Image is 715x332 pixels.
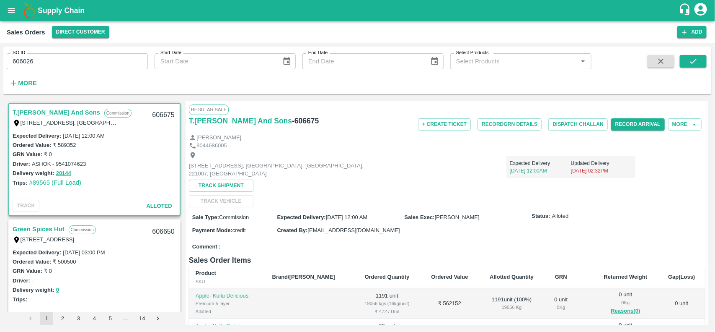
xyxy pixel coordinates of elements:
label: Delivery weight: [13,170,54,176]
label: ASHOK - 9541074623 [32,161,86,167]
div: 0 unit [552,296,571,311]
h6: T.[PERSON_NAME] And Sons [189,115,292,127]
button: Go to page 14 [135,312,149,325]
button: + Create Ticket [418,118,471,131]
input: Start Date [155,53,276,69]
td: 1191 unit [354,288,421,319]
a: Supply Chain [38,5,679,16]
button: More [668,118,702,131]
label: Select Products [456,50,489,56]
a: Green Spices Hut [13,224,65,235]
label: [STREET_ADDRESS], [GEOGRAPHIC_DATA], [GEOGRAPHIC_DATA], 221007, [GEOGRAPHIC_DATA] [21,119,275,126]
strong: More [18,80,37,86]
label: ₹ 0 [44,268,52,274]
b: Product [196,270,216,276]
b: Gap(Loss) [668,274,695,280]
label: [DATE] 03:00 PM [63,249,105,256]
label: Sales Exec : [405,214,435,220]
p: Commission [69,225,96,234]
label: GRN Value: [13,151,42,157]
button: Choose date [279,53,295,69]
label: Comment : [192,243,221,251]
button: Go to page 5 [103,312,117,325]
button: Record Arrival [611,118,665,131]
span: Alloted [552,212,569,220]
div: 0 Kg [599,299,652,306]
button: Go to page 4 [88,312,101,325]
span: Alloted [146,203,172,209]
label: Driver: [13,277,30,284]
h6: - 606675 [292,115,319,127]
p: [PERSON_NAME] [196,134,241,142]
button: Reasons(0) [599,306,652,316]
div: account of current user [693,2,708,19]
b: Ordered Quantity [365,274,410,280]
label: Start Date [160,50,181,56]
div: customer-support [679,3,693,18]
label: Ordered Value: [13,142,51,148]
label: Driver: [13,161,30,167]
div: Allotted [196,308,259,315]
label: [DATE] 12:00 AM [63,133,104,139]
label: GRN Value: [13,268,42,274]
label: Expected Delivery : [277,214,325,220]
button: Select DC [52,26,109,38]
button: Track Shipment [189,180,253,192]
div: 0 Kg [552,303,571,311]
label: SO ID [13,50,25,56]
button: Add [677,26,707,38]
span: [EMAIL_ADDRESS][DOMAIN_NAME] [307,227,400,233]
label: ₹ 0 [44,151,52,157]
button: More [7,76,39,90]
button: Go to next page [151,312,165,325]
button: 20144 [56,169,71,178]
div: 19056 kgs (16kg/unit) [360,300,414,307]
label: ₹ 500500 [53,259,76,265]
p: Expected Delivery [510,159,571,167]
label: Status: [532,212,550,220]
b: Returned Weight [604,274,648,280]
button: 0 [56,285,59,295]
td: 0 unit [658,288,705,319]
button: Go to page 3 [72,312,85,325]
nav: pagination navigation [23,312,166,325]
label: [STREET_ADDRESS] [21,236,75,243]
button: Dispatch Challan [548,118,608,131]
div: 606675 [147,105,179,125]
button: Open [578,56,589,67]
p: Updated Delivery [571,159,632,167]
span: Commission [219,214,249,220]
h6: Sales Order Items [189,254,705,266]
label: End Date [308,50,328,56]
span: [DATE] 12:00 AM [326,214,367,220]
label: - [32,277,34,284]
button: open drawer [2,1,21,20]
b: Allotted Quantity [490,274,534,280]
p: [DATE] 12:00AM [510,167,571,175]
div: 19056 Kg [485,303,538,311]
p: [DATE] 02:32PM [571,167,632,175]
label: Trips: [13,180,27,186]
b: GRN [555,274,567,280]
label: Ordered Value: [13,259,51,265]
label: ₹ 589352 [53,142,76,148]
button: Go to page 2 [56,312,69,325]
b: Ordered Value [431,274,468,280]
a: T.[PERSON_NAME] And Sons [13,107,100,118]
label: Delivery weight: [13,287,54,293]
div: ₹ 472 / Unit [360,308,414,315]
p: Commission [104,109,132,118]
b: Supply Chain [38,6,85,15]
label: Expected Delivery : [13,249,61,256]
input: End Date [302,53,423,69]
input: Select Products [453,56,575,67]
label: Created By : [277,227,307,233]
label: Payment Mode : [192,227,232,233]
button: RecordGRN Details [478,118,542,131]
div: … [119,315,133,323]
p: 9044686005 [196,142,227,150]
div: Sales Orders [7,27,45,38]
a: #89565 (Full Load) [29,179,81,186]
div: Premium-5 layer [196,300,259,307]
input: Enter SO ID [7,53,148,69]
